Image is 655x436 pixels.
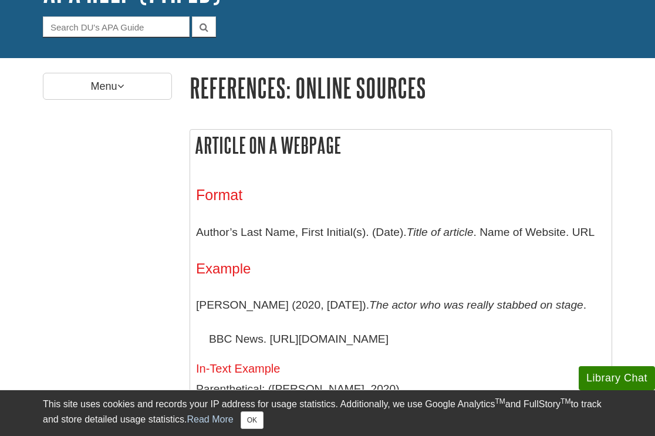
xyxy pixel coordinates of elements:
[579,366,655,390] button: Library Chat
[196,362,606,375] h5: In-Text Example
[43,73,172,100] p: Menu
[190,73,612,103] h1: References: Online Sources
[187,414,233,424] a: Read More
[241,411,264,429] button: Close
[196,215,606,249] p: Author’s Last Name, First Initial(s). (Date). . Name of Website. URL
[43,397,612,429] div: This site uses cookies and records your IP address for usage statistics. Additionally, we use Goo...
[196,261,606,276] h4: Example
[407,226,474,238] i: Title of article
[196,288,606,356] p: [PERSON_NAME] (2020, [DATE]). . BBC News. [URL][DOMAIN_NAME]
[196,381,606,398] p: Parenthetical: ([PERSON_NAME], 2020)
[369,299,583,311] i: The actor who was really stabbed on stage
[561,397,570,405] sup: TM
[495,397,505,405] sup: TM
[190,130,612,161] h2: Article on a Webpage
[196,187,606,204] h3: Format
[43,16,190,37] input: Search DU's APA Guide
